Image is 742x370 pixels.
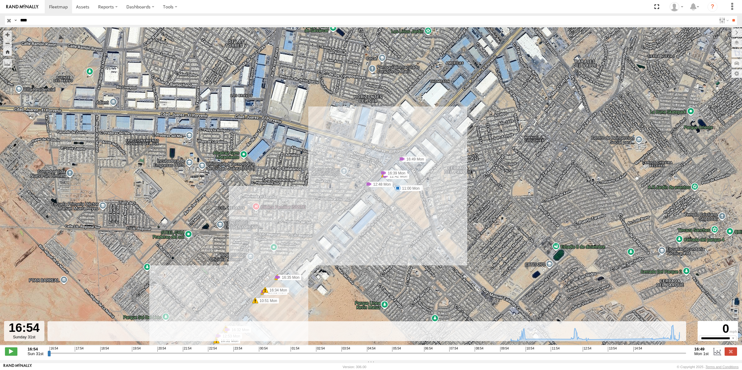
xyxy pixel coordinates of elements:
label: 16:34 Mon [265,287,289,293]
span: 09:54 [500,347,509,352]
span: 11:54 [551,347,559,352]
strong: 16:54 [28,347,43,351]
span: 23:54 [233,347,242,352]
div: Version: 306.00 [343,365,366,369]
span: 00:54 [259,347,268,352]
label: Play/Stop [5,347,17,355]
div: © Copyright 2025 - [677,365,739,369]
span: 01:54 [291,347,299,352]
span: Mon 1st Sep 2025 [694,351,708,356]
button: Zoom in [3,30,12,39]
button: Zoom out [3,39,12,47]
span: 22:54 [208,347,217,352]
label: 12:42 Mon [385,174,409,179]
i: ? [708,2,717,12]
span: 03:54 [342,347,350,352]
span: 05:54 [392,347,401,352]
img: rand-logo.svg [6,5,38,9]
div: 0 [699,322,737,336]
a: Terms and Conditions [706,365,739,369]
label: 12:48 Mon [369,182,393,187]
span: Sun 31st Aug 2025 [28,351,43,356]
span: 10:54 [526,347,534,352]
label: Measure [3,59,12,68]
span: 16:54 [49,347,58,352]
span: 21:54 [183,347,192,352]
label: Close [725,347,737,355]
span: 13:54 [608,347,617,352]
div: Roberto Garcia [667,2,685,11]
span: 07:54 [449,347,458,352]
span: 08:54 [475,347,483,352]
label: 11:00 Mon [398,186,422,191]
span: 18:54 [100,347,109,352]
span: 12:54 [583,347,591,352]
span: 04:54 [367,347,376,352]
button: Zoom Home [3,47,12,56]
span: 14:54 [633,347,642,352]
strong: 16:49 [694,347,708,351]
span: 20:54 [157,347,166,352]
span: 19:54 [132,347,141,352]
label: Search Filter Options [717,16,730,25]
label: 16:39 Mon [383,170,407,176]
span: 02:54 [316,347,325,352]
label: Map Settings [731,69,742,78]
label: Search Query [13,16,18,25]
span: 17:54 [75,347,84,352]
a: Visit our Website [3,364,32,370]
span: 06:54 [424,347,433,352]
label: 16:49 Mon [402,156,426,162]
label: 10:51 Mon [255,298,279,304]
label: 10:59 Mon [399,185,423,191]
label: 16:35 Mon [278,275,301,280]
